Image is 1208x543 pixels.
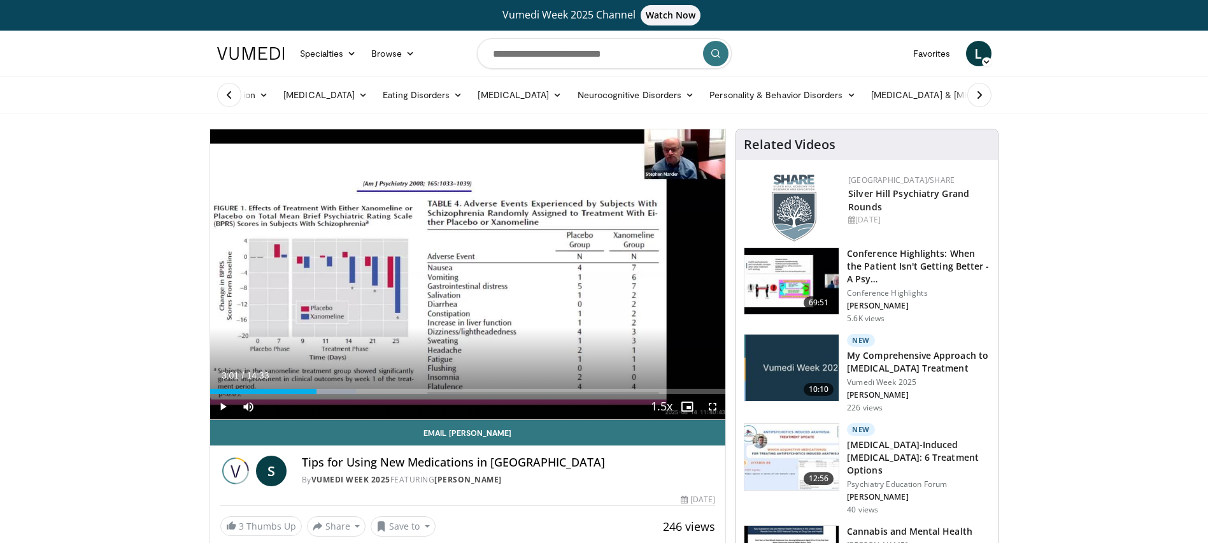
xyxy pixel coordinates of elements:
h4: Tips for Using New Medications in [GEOGRAPHIC_DATA] [302,456,716,470]
span: 3 [239,520,244,532]
a: Specialties [292,41,364,66]
a: Email [PERSON_NAME] [210,420,726,445]
span: 246 views [663,519,715,534]
a: [PERSON_NAME] [434,474,502,485]
span: Watch Now [641,5,701,25]
span: 3:01 [222,370,239,380]
button: Playback Rate [649,394,674,419]
a: Personality & Behavior Disorders [702,82,863,108]
h3: My Comprehensive Approach to [MEDICAL_DATA] Treatment [847,349,990,375]
p: 226 views [847,403,883,413]
a: Eating Disorders [375,82,470,108]
div: By FEATURING [302,474,716,486]
a: [MEDICAL_DATA] & [MEDICAL_DATA] [863,82,1046,108]
img: ae1082c4-cc90-4cd6-aa10-009092bfa42a.jpg.150x105_q85_crop-smart_upscale.jpg [744,335,839,401]
button: Enable picture-in-picture mode [674,394,700,419]
img: VuMedi Logo [217,47,285,60]
img: 4362ec9e-0993-4580-bfd4-8e18d57e1d49.150x105_q85_crop-smart_upscale.jpg [744,248,839,314]
button: Save to [371,516,436,537]
span: / [242,370,245,380]
img: f8aaeb6d-318f-4fcf-bd1d-54ce21f29e87.png.150x105_q85_autocrop_double_scale_upscale_version-0.2.png [772,175,816,242]
a: 69:51 Conference Highlights: When the Patient Isn't Getting Better - A Psy… Conference Highlights... [744,247,990,324]
button: Fullscreen [700,394,725,419]
button: Share [307,516,366,537]
img: acc69c91-7912-4bad-b845-5f898388c7b9.150x105_q85_crop-smart_upscale.jpg [744,424,839,490]
h4: Related Videos [744,137,835,152]
p: Vumedi Week 2025 [847,377,990,387]
a: 12:56 New [MEDICAL_DATA]-Induced [MEDICAL_DATA]: 6 Treatment Options Psychiatry Education Forum [... [744,423,990,515]
span: 69:51 [804,296,834,309]
a: Browse [364,41,422,66]
h3: Conference Highlights: When the Patient Isn't Getting Better - A Psy… [847,247,990,286]
span: 10:10 [804,383,834,396]
a: Favorites [906,41,958,66]
a: [MEDICAL_DATA] [276,82,375,108]
div: [DATE] [848,214,988,226]
p: [PERSON_NAME] [847,390,990,400]
a: L [966,41,991,66]
p: New [847,334,875,347]
button: Mute [236,394,261,419]
a: [GEOGRAPHIC_DATA]/SHARE [848,175,955,185]
h3: [MEDICAL_DATA]-Induced [MEDICAL_DATA]: 6 Treatment Options [847,438,990,477]
a: S [256,456,287,486]
p: 40 views [847,505,878,515]
a: 3 Thumbs Up [220,516,302,536]
input: Search topics, interventions [477,38,732,69]
p: Psychiatry Education Forum [847,479,990,489]
p: Conference Highlights [847,288,990,298]
div: Progress Bar [210,389,726,394]
div: [DATE] [681,494,715,505]
span: 14:33 [246,370,269,380]
p: [PERSON_NAME] [847,492,990,502]
p: [PERSON_NAME] [847,301,990,311]
button: Play [210,394,236,419]
a: Vumedi Week 2025 [311,474,390,485]
a: [MEDICAL_DATA] [470,82,569,108]
a: Vumedi Week 2025 ChannelWatch Now [219,5,990,25]
video-js: Video Player [210,129,726,420]
a: 10:10 New My Comprehensive Approach to [MEDICAL_DATA] Treatment Vumedi Week 2025 [PERSON_NAME] 22... [744,334,990,413]
span: 12:56 [804,472,834,485]
p: 5.6K views [847,314,885,324]
a: Neurocognitive Disorders [570,82,702,108]
p: New [847,423,875,436]
img: Vumedi Week 2025 [220,456,251,486]
a: Silver Hill Psychiatry Grand Rounds [848,187,969,213]
h3: Cannabis and Mental Health [847,525,972,538]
